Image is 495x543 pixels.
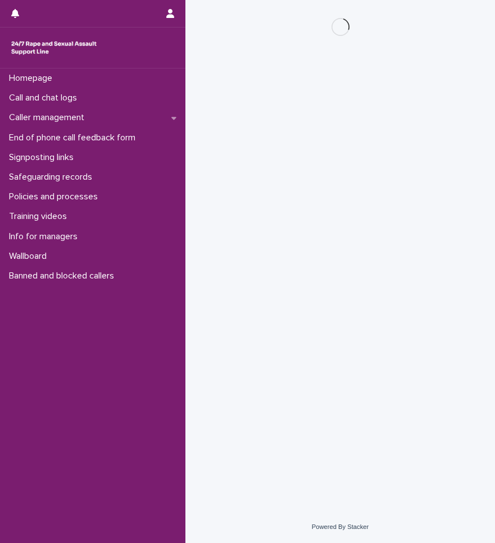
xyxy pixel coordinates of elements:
p: Policies and processes [4,191,107,202]
p: Banned and blocked callers [4,271,123,281]
a: Powered By Stacker [312,523,369,530]
p: Training videos [4,211,76,222]
p: Homepage [4,73,61,84]
p: Wallboard [4,251,56,262]
p: Info for managers [4,231,87,242]
p: Call and chat logs [4,93,86,103]
img: rhQMoQhaT3yELyF149Cw [9,36,99,59]
p: Caller management [4,112,93,123]
p: End of phone call feedback form [4,133,144,143]
p: Signposting links [4,152,83,163]
p: Safeguarding records [4,172,101,182]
